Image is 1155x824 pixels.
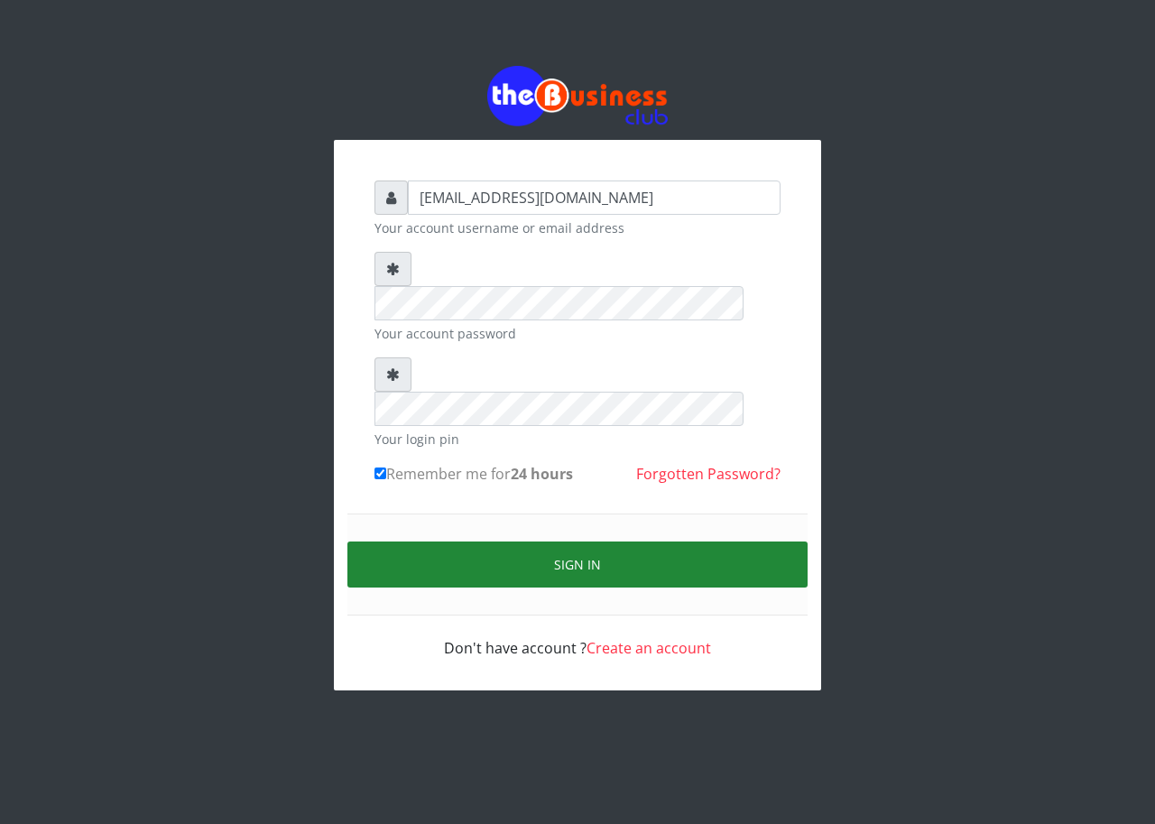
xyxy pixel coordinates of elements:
small: Your login pin [374,430,781,449]
input: Username or email address [408,181,781,215]
small: Your account password [374,324,781,343]
a: Forgotten Password? [636,464,781,484]
a: Create an account [587,638,711,658]
input: Remember me for24 hours [374,468,386,479]
small: Your account username or email address [374,218,781,237]
b: 24 hours [511,464,573,484]
button: Sign in [347,542,808,588]
div: Don't have account ? [374,616,781,659]
label: Remember me for [374,463,573,485]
